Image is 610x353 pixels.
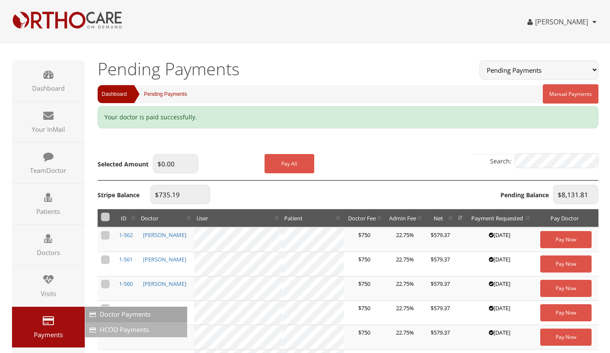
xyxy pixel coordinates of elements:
[385,276,425,301] td: 22.75%
[98,106,598,128] div: Your doctor is paid successfully.
[543,84,598,104] a: Manual Payments
[500,191,549,199] label: Pending Balance
[540,329,592,346] button: Pay Now
[16,248,80,257] span: Doctors
[527,17,588,27] a: [PERSON_NAME]
[98,60,467,77] h1: Pending Payments
[12,101,85,142] a: Your InMail
[425,301,456,325] td: $579.37
[425,325,456,350] td: $579.37
[16,84,80,92] span: Dashboard
[344,252,385,276] td: $750
[194,209,282,228] th: User: activate to sort column ascending
[385,227,425,252] td: 22.75%
[98,191,140,199] label: Stripe Balance
[466,301,533,325] td: [DATE]
[16,289,80,298] span: Visits
[98,85,127,103] a: Dashboard
[515,153,598,168] input: Search:
[12,225,85,265] a: Doctors
[12,60,85,101] a: Dashboard
[16,166,80,175] span: TeamDoctor
[119,304,133,312] a: 1-558
[344,276,385,301] td: $750
[540,255,592,273] button: Pay Now
[139,209,194,228] th: Doctor: activate to sort column ascending
[344,325,385,350] td: $750
[425,227,456,252] td: $579.37
[12,142,85,183] a: TeamDoctor
[119,231,133,239] a: 1-562
[282,209,344,228] th: Patient: activate to sort column ascending
[143,304,186,312] a: [PERSON_NAME]
[143,280,186,288] a: [PERSON_NAME]
[119,255,133,263] a: 1-561
[12,11,122,30] img: OrthoCareOnDemand Logo
[425,209,456,228] th: Net: activate to sort column ascending
[466,209,533,228] th: Payment Requested: activate to sort column ascending
[385,252,425,276] td: 22.75%
[533,209,598,228] th: Pay Doctor
[466,227,533,252] td: [DATE]
[344,209,385,228] th: Doctor Fee: activate to sort column ascending
[265,154,314,173] button: Pay All
[344,227,385,252] td: $750
[113,209,139,228] th: ID: activate to sort column ascending
[540,280,592,297] button: Pay Now
[100,325,149,334] span: HCOD Payments
[466,325,533,350] td: [DATE]
[490,153,598,170] label: Search:
[12,184,85,224] a: Patients
[466,252,533,276] td: [DATE]
[385,209,425,228] th: Admin Fee: activate to sort column ascending
[16,330,80,339] span: Payments
[85,307,187,322] a: Doctor Payments
[425,252,456,276] td: $579.37
[127,85,187,103] li: Pending Payments
[16,207,80,216] span: Patients
[16,125,80,133] span: Your InMail
[12,307,85,347] a: Payments
[143,231,186,239] a: [PERSON_NAME]
[540,304,592,321] button: Pay Now
[85,322,187,337] a: HCOD Payments
[119,280,133,288] a: 1-560
[385,325,425,350] td: 22.75%
[344,301,385,325] td: $750
[425,276,456,301] td: $579.37
[100,310,151,318] span: Doctor Payments
[12,266,85,306] a: Visits
[385,301,425,325] td: 22.75%
[540,231,592,248] button: Pay Now
[143,255,186,263] a: [PERSON_NAME]
[466,276,533,301] td: [DATE]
